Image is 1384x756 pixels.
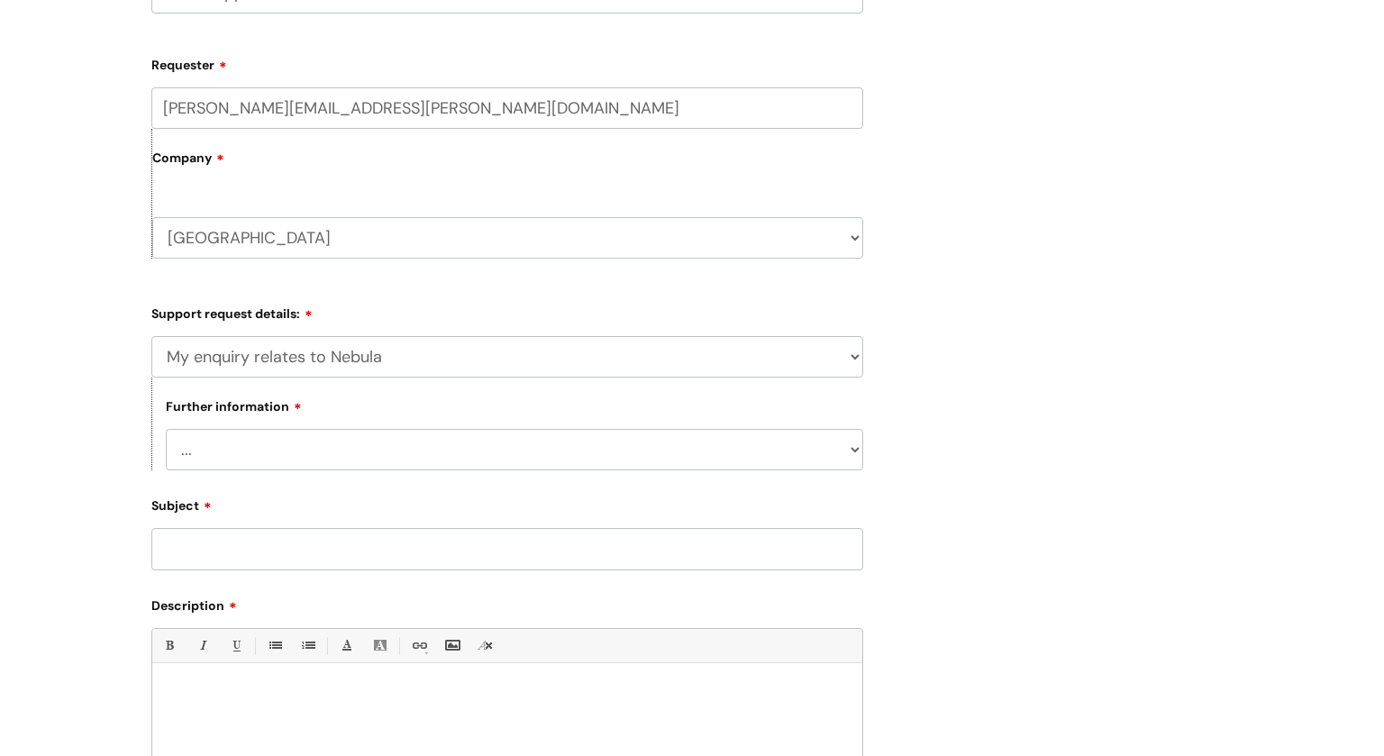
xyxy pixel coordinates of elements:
[151,492,863,514] label: Subject
[151,51,863,73] label: Requester
[166,396,302,414] label: Further information
[407,634,430,657] a: Link
[151,300,863,322] label: Support request details:
[151,87,863,129] input: Email
[296,634,319,657] a: 1. Ordered List (Ctrl-Shift-8)
[158,634,180,657] a: Bold (Ctrl-B)
[224,634,247,657] a: Underline(Ctrl-U)
[441,634,463,657] a: Insert Image...
[191,634,214,657] a: Italic (Ctrl-I)
[335,634,358,657] a: Font Color
[474,634,496,657] a: Remove formatting (Ctrl-\)
[152,144,863,185] label: Company
[369,634,391,657] a: Back Color
[151,592,863,614] label: Description
[263,634,286,657] a: • Unordered List (Ctrl-Shift-7)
